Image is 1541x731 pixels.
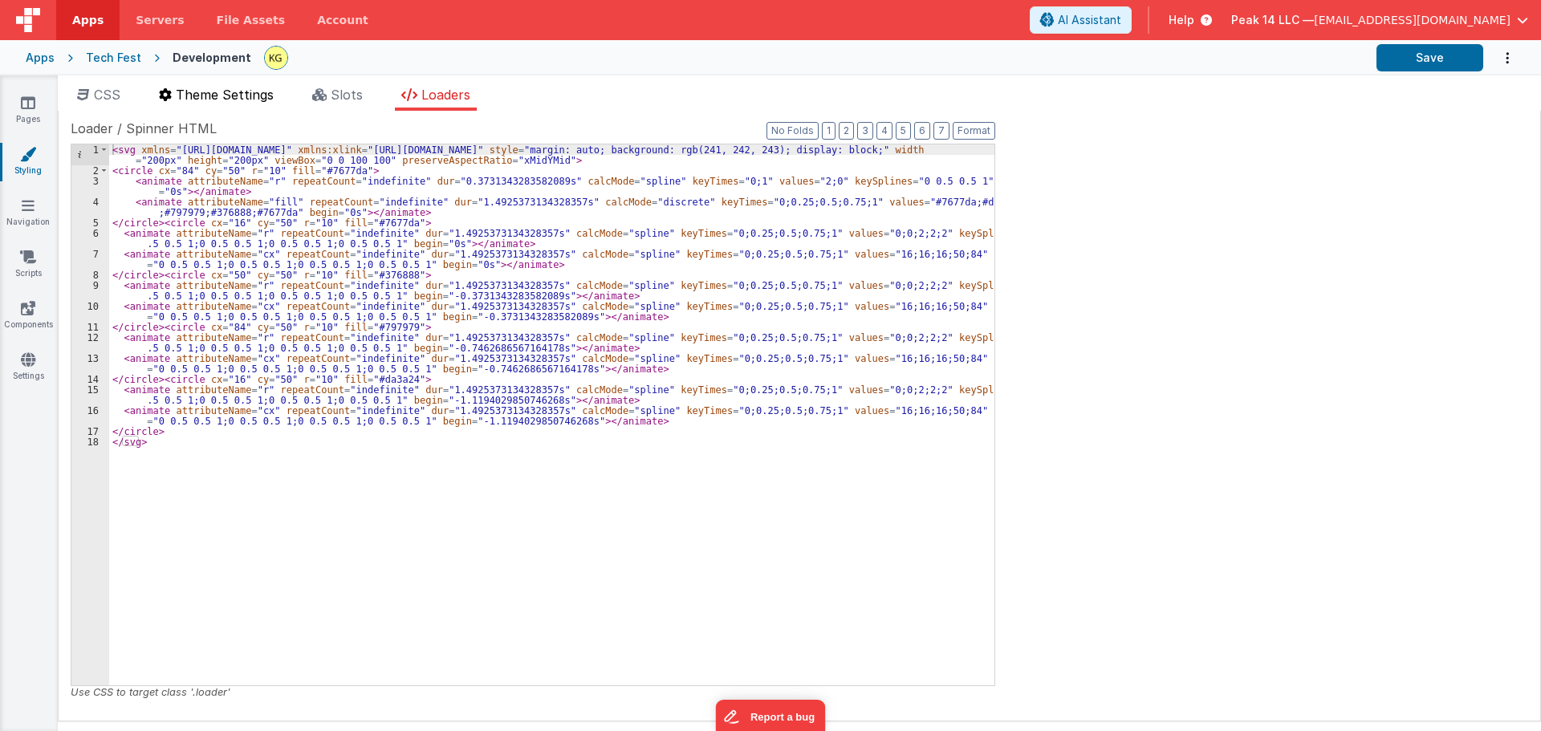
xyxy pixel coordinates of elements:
div: 18 [71,437,109,447]
div: 10 [71,301,109,322]
span: File Assets [217,12,286,28]
button: 6 [914,122,930,140]
span: Peak 14 LLC — [1231,12,1314,28]
button: 3 [857,122,873,140]
div: 13 [71,353,109,374]
button: Options [1483,42,1515,75]
span: AI Assistant [1058,12,1121,28]
img: bf4879d07303ad541d7c6a7e587debf3 [265,47,287,69]
div: 5 [71,217,109,228]
button: No Folds [766,122,819,140]
span: Theme Settings [176,87,274,103]
div: 12 [71,332,109,353]
div: 15 [71,384,109,405]
div: 14 [71,374,109,384]
span: Help [1169,12,1194,28]
button: 7 [933,122,949,140]
div: Tech Fest [86,50,141,66]
div: 11 [71,322,109,332]
button: AI Assistant [1030,6,1132,34]
div: 2 [71,165,109,176]
span: [EMAIL_ADDRESS][DOMAIN_NAME] [1314,12,1511,28]
div: 17 [71,426,109,437]
div: Use CSS to target class '.loader' [71,684,995,700]
div: 4 [71,197,109,217]
span: Apps [72,12,104,28]
button: Peak 14 LLC — [EMAIL_ADDRESS][DOMAIN_NAME] [1231,12,1528,28]
button: Save [1376,44,1483,71]
div: 16 [71,405,109,426]
button: 4 [876,122,892,140]
div: 9 [71,280,109,301]
span: Slots [331,87,363,103]
span: Loader / Spinner HTML [71,119,217,138]
span: CSS [94,87,120,103]
button: 1 [822,122,836,140]
div: 3 [71,176,109,197]
div: 7 [71,249,109,270]
div: Apps [26,50,55,66]
span: Servers [136,12,184,28]
span: Loaders [421,87,470,103]
button: Format [953,122,995,140]
button: 5 [896,122,911,140]
div: 6 [71,228,109,249]
div: 8 [71,270,109,280]
div: Development [173,50,251,66]
button: 2 [839,122,854,140]
div: 1 [71,144,109,165]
